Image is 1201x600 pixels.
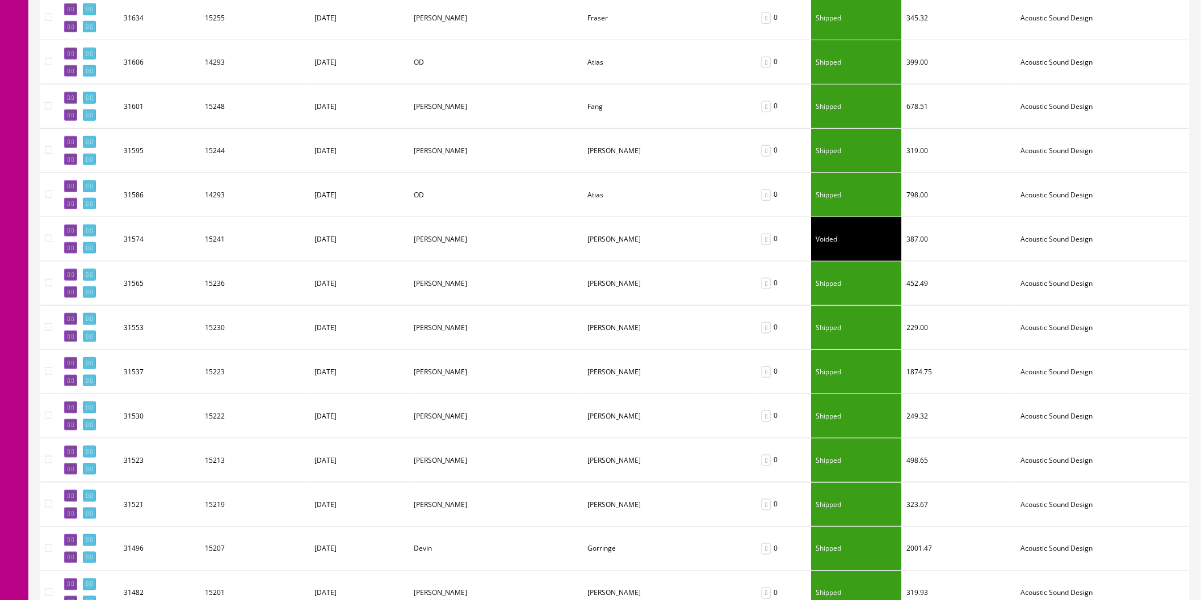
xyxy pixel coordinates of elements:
td: 15236 [200,261,310,306]
td: Shipped [811,40,902,84]
td: Shipped [811,483,902,527]
td: Raul [410,438,583,483]
td: 31586 [119,173,200,217]
td: [DATE] [310,40,410,84]
td: [DATE] [310,483,410,527]
td: 2001.47 [902,527,1016,571]
td: Brian [410,306,583,350]
td: 15241 [200,217,310,261]
td: 0 [754,350,811,394]
td: 31537 [119,350,200,394]
td: 399.00 [902,40,1016,84]
td: 323.67 [902,483,1016,527]
td: 0 [754,306,811,350]
td: Atias [583,40,755,84]
td: 15207 [200,527,310,571]
td: 0 [754,84,811,129]
td: 15219 [200,483,310,527]
td: Haugen [583,306,755,350]
td: Shipped [811,84,902,129]
td: 229.00 [902,306,1016,350]
td: 31530 [119,394,200,438]
td: 1874.75 [902,350,1016,394]
td: 31521 [119,483,200,527]
td: 15230 [200,306,310,350]
td: 0 [754,261,811,306]
td: 31523 [119,438,200,483]
td: 319.00 [902,129,1016,173]
td: Swenson [583,217,755,261]
td: 498.65 [902,438,1016,483]
td: 387.00 [902,217,1016,261]
td: 14293 [200,40,310,84]
td: 14293 [200,173,310,217]
td: 0 [754,438,811,483]
td: Shipped [811,173,902,217]
td: Prashanth [410,350,583,394]
td: 15248 [200,84,310,129]
td: 31606 [119,40,200,84]
td: Acoustic Sound Design [1016,350,1189,394]
td: Shipped [811,129,902,173]
td: Acoustic Sound Design [1016,394,1189,438]
td: Shipped [811,527,902,571]
td: 15223 [200,350,310,394]
td: Shipped [811,261,902,306]
td: Shipped [811,394,902,438]
td: Derrick [410,394,583,438]
td: Fang [583,84,755,129]
td: Shipped [811,438,902,483]
td: [DATE] [310,173,410,217]
td: 15213 [200,438,310,483]
td: [DATE] [310,129,410,173]
td: Wong [583,394,755,438]
td: Voided [811,217,902,261]
td: OD [410,173,583,217]
td: 31574 [119,217,200,261]
td: Gorringe [583,527,755,571]
td: Acoustic Sound Design [1016,261,1189,306]
td: 15222 [200,394,310,438]
td: 15244 [200,129,310,173]
td: [DATE] [310,261,410,306]
td: [DATE] [310,438,410,483]
td: Arcelay [583,438,755,483]
td: Acoustic Sound Design [1016,306,1189,350]
td: Devin [410,527,583,571]
td: 31601 [119,84,200,129]
td: Acoustic Sound Design [1016,217,1189,261]
td: Justin [410,217,583,261]
td: 0 [754,217,811,261]
td: [DATE] [310,394,410,438]
td: Todd [410,261,583,306]
td: 452.49 [902,261,1016,306]
td: Acoustic Sound Design [1016,483,1189,527]
td: Shipped [811,306,902,350]
td: Acoustic Sound Design [1016,84,1189,129]
td: 798.00 [902,173,1016,217]
td: Gregg [410,129,583,173]
td: Geoffrey [410,84,583,129]
td: 0 [754,394,811,438]
td: [DATE] [310,527,410,571]
td: Shipped [811,350,902,394]
td: 31553 [119,306,200,350]
td: 0 [754,40,811,84]
td: Acoustic Sound Design [1016,438,1189,483]
td: 0 [754,129,811,173]
td: Acoustic Sound Design [1016,173,1189,217]
td: Atias [583,173,755,217]
td: Rosenthal [583,483,755,527]
td: 249.32 [902,394,1016,438]
td: [DATE] [310,84,410,129]
td: [DATE] [310,306,410,350]
td: 31595 [119,129,200,173]
td: 0 [754,527,811,571]
td: Acoustic Sound Design [1016,129,1189,173]
td: [DATE] [310,217,410,261]
td: Acoustic Sound Design [1016,527,1189,571]
td: 31496 [119,527,200,571]
td: Acoustic Sound Design [1016,40,1189,84]
td: Chris [410,483,583,527]
td: 31565 [119,261,200,306]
